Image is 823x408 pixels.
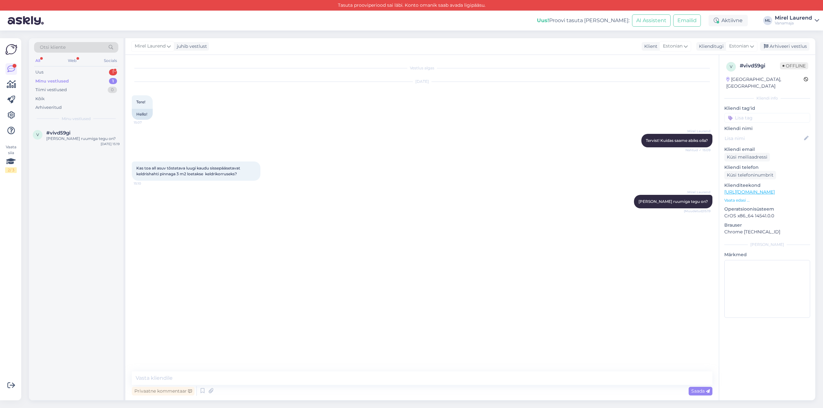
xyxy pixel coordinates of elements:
[726,76,804,90] div: [GEOGRAPHIC_DATA], [GEOGRAPHIC_DATA]
[724,182,810,189] p: Klienditeekond
[132,65,712,71] div: Vestlus algas
[775,21,812,26] div: Vanamaja
[108,87,117,93] div: 0
[537,17,629,24] div: Proovi tasuta [PERSON_NAME]:
[763,16,772,25] div: ML
[775,15,819,26] a: Mirel LaurendVanamaja
[103,56,118,65] div: Socials
[724,251,810,258] p: Märkmed
[724,153,770,161] div: Küsi meiliaadressi
[709,15,748,26] div: Aktiivne
[684,209,710,213] span: (Muudetud) 15:19
[5,167,17,173] div: 2 / 3
[724,171,776,179] div: Küsi telefoninumbrit
[780,62,808,69] span: Offline
[686,129,710,134] span: Mirel Laurend
[134,181,158,186] span: 15:10
[46,130,70,136] span: #vivd59gi
[760,42,809,51] div: Arhiveeri vestlus
[724,164,810,171] p: Kliendi telefon
[35,87,67,93] div: Tiimi vestlused
[724,197,810,203] p: Vaata edasi ...
[724,229,810,235] p: Chrome [TECHNICAL_ID]
[724,222,810,229] p: Brauser
[673,14,701,27] button: Emailid
[632,14,671,27] button: AI Assistent
[134,120,158,125] span: 15:07
[740,62,780,70] div: # vivd59gi
[35,96,45,102] div: Kõik
[685,148,710,152] span: Nähtud ✓ 15:09
[35,104,62,111] div: Arhiveeritud
[35,78,69,84] div: Minu vestlused
[724,189,775,195] a: [URL][DOMAIN_NAME]
[724,125,810,132] p: Kliendi nimi
[775,15,812,21] div: Mirel Laurend
[691,388,710,394] span: Saada
[109,78,117,84] div: 1
[101,142,120,146] div: [DATE] 15:19
[724,213,810,219] p: CrOS x86_64 14541.0.0
[132,79,712,84] div: [DATE]
[696,43,724,50] div: Klienditugi
[537,17,549,23] b: Uus!
[646,138,708,143] span: Tervist! Kuidas saame abiks olla?
[724,146,810,153] p: Kliendi email
[62,116,91,122] span: Minu vestlused
[46,136,120,142] div: [PERSON_NAME] ruumiga tegu on?
[642,43,657,50] div: Klient
[5,43,17,56] img: Askly Logo
[724,95,810,101] div: Kliendi info
[40,44,66,51] span: Otsi kliente
[663,43,683,50] span: Estonian
[135,43,166,50] span: Mirel Laurend
[132,109,153,120] div: Hello!
[136,100,145,104] span: Tere!
[686,190,710,195] span: Mirel Laurend
[730,64,732,69] span: v
[136,166,241,176] span: Kas toa all asuv tõstetava luugi kaudu sissepääsetavat keldrishahti pinnaga 3 m2 loetakse keldrik...
[724,105,810,112] p: Kliendi tag'id
[5,144,17,173] div: Vaata siia
[34,56,41,65] div: All
[638,199,708,204] span: [PERSON_NAME] ruumiga tegu on?
[174,43,207,50] div: juhib vestlust
[67,56,78,65] div: Web
[724,206,810,213] p: Operatsioonisüsteem
[132,387,194,395] div: Privaatne kommentaar
[35,69,43,75] div: Uus
[109,69,117,75] div: 1
[725,135,803,142] input: Lisa nimi
[724,242,810,247] div: [PERSON_NAME]
[724,113,810,123] input: Lisa tag
[729,43,749,50] span: Estonian
[36,132,39,137] span: v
